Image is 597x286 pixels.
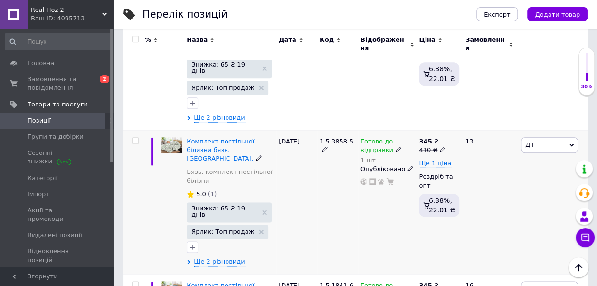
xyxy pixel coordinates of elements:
span: Експорт [484,11,511,18]
img: Комплект постельного белья бязь. Доллары. [161,137,182,153]
span: Real-Hoz 2 [31,6,102,14]
span: Сезонні знижки [28,149,88,166]
span: Позиції [28,116,51,125]
span: Замовлення [465,36,506,53]
div: Опубліковано [360,165,415,173]
span: 5.0 [196,191,206,198]
span: Видалені позиції [28,231,82,239]
span: Групи та добірки [28,133,84,141]
span: Імпорт [28,190,49,199]
span: 1.5 3858-5 [320,138,353,145]
span: Код [320,36,334,44]
span: 6.38%, 22.01 ₴ [429,197,455,214]
span: Відновлення позицій [28,247,88,264]
button: Додати товар [527,7,588,21]
span: Ще 1 ціна [419,160,451,167]
div: 13 [460,130,519,274]
div: Роздріб та опт [419,172,457,190]
span: Знижка: 65 ₴ 19 днів [191,205,257,218]
div: Ваш ID: 4095713 [31,14,114,23]
div: 1 шт. [360,157,415,164]
span: Ще 2 різновиди [194,257,245,267]
span: Акції та промокоди [28,206,88,223]
button: Експорт [476,7,518,21]
div: 30% [579,84,594,90]
span: Дії [525,141,533,148]
button: Наверх [569,257,588,277]
b: 345 [419,138,432,145]
span: Ярлик: Топ продаж [191,229,254,235]
span: Готово до відправки [360,138,393,156]
div: ₴ [419,137,446,146]
span: % [145,36,151,44]
span: Назва [187,36,208,44]
span: Категорії [28,174,57,182]
span: Дата [279,36,296,44]
span: Ще 2 різновиди [194,114,245,123]
a: Бязь, комплект постільної білізни [187,168,274,185]
span: Додати товар [535,11,580,18]
span: Ціна [419,36,435,44]
span: Знижка: 65 ₴ 19 днів [191,61,257,74]
div: Перелік позицій [142,10,227,19]
span: Головна [28,59,54,67]
span: 6.38%, 22.01 ₴ [429,65,455,82]
span: 2 [100,75,109,83]
span: Замовлення та повідомлення [28,75,88,92]
div: [DATE] [276,130,317,274]
a: Комплект постільної білизни бязь. [GEOGRAPHIC_DATA]. [187,138,254,162]
div: 410 ₴ [419,146,446,154]
button: Чат з покупцем [576,228,595,247]
span: Товари та послуги [28,100,88,109]
span: Ярлик: Топ продаж [191,85,254,91]
input: Пошук [5,33,112,50]
span: Відображення [360,36,408,53]
span: (1) [208,191,217,198]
